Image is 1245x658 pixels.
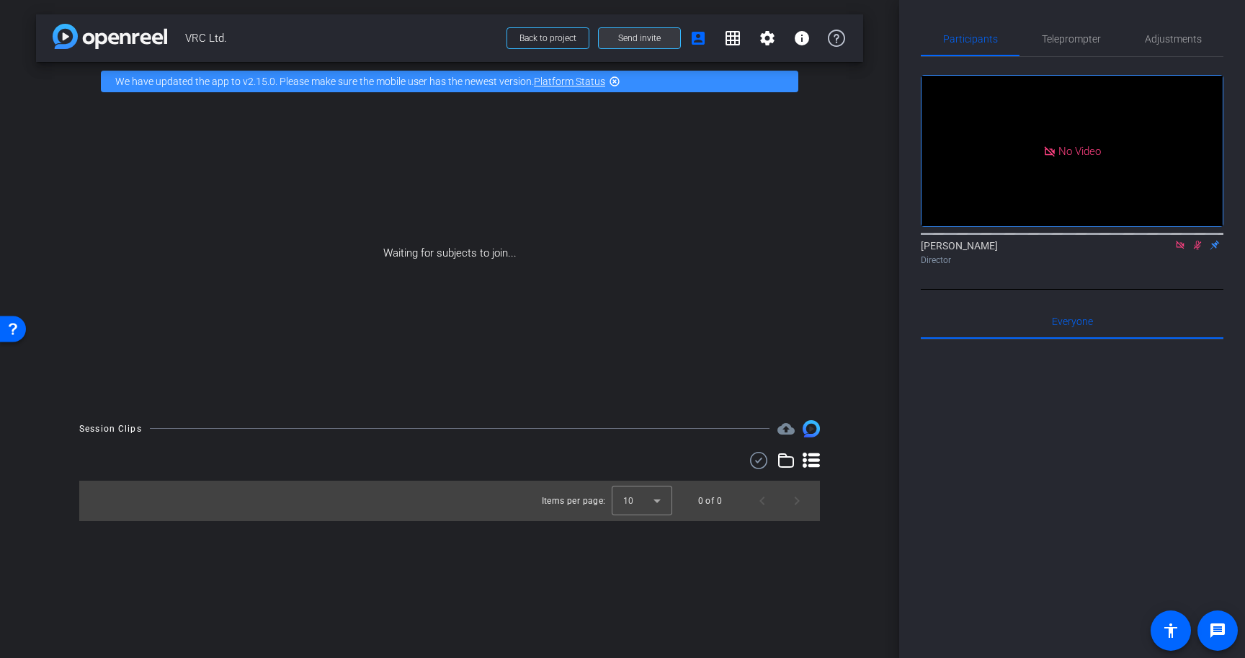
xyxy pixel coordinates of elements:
[1162,622,1179,639] mat-icon: accessibility
[690,30,707,47] mat-icon: account_box
[745,484,780,518] button: Previous page
[1145,34,1202,44] span: Adjustments
[724,30,741,47] mat-icon: grid_on
[519,33,576,43] span: Back to project
[36,101,863,406] div: Waiting for subjects to join...
[101,71,798,92] div: We have updated the app to v2.15.0. Please make sure the mobile user has the newest version.
[921,254,1223,267] div: Director
[777,420,795,437] span: Destinations for your clips
[803,420,820,437] img: Session clips
[534,76,605,87] a: Platform Status
[1058,144,1101,157] span: No Video
[598,27,681,49] button: Send invite
[507,27,589,49] button: Back to project
[1209,622,1226,639] mat-icon: message
[777,420,795,437] mat-icon: cloud_upload
[921,239,1223,267] div: [PERSON_NAME]
[759,30,776,47] mat-icon: settings
[1042,34,1101,44] span: Teleprompter
[780,484,814,518] button: Next page
[185,24,498,53] span: VRC Ltd.
[53,24,167,49] img: app-logo
[542,494,606,508] div: Items per page:
[793,30,811,47] mat-icon: info
[609,76,620,87] mat-icon: highlight_off
[943,34,998,44] span: Participants
[79,422,142,436] div: Session Clips
[618,32,661,44] span: Send invite
[698,494,722,508] div: 0 of 0
[1052,316,1093,326] span: Everyone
